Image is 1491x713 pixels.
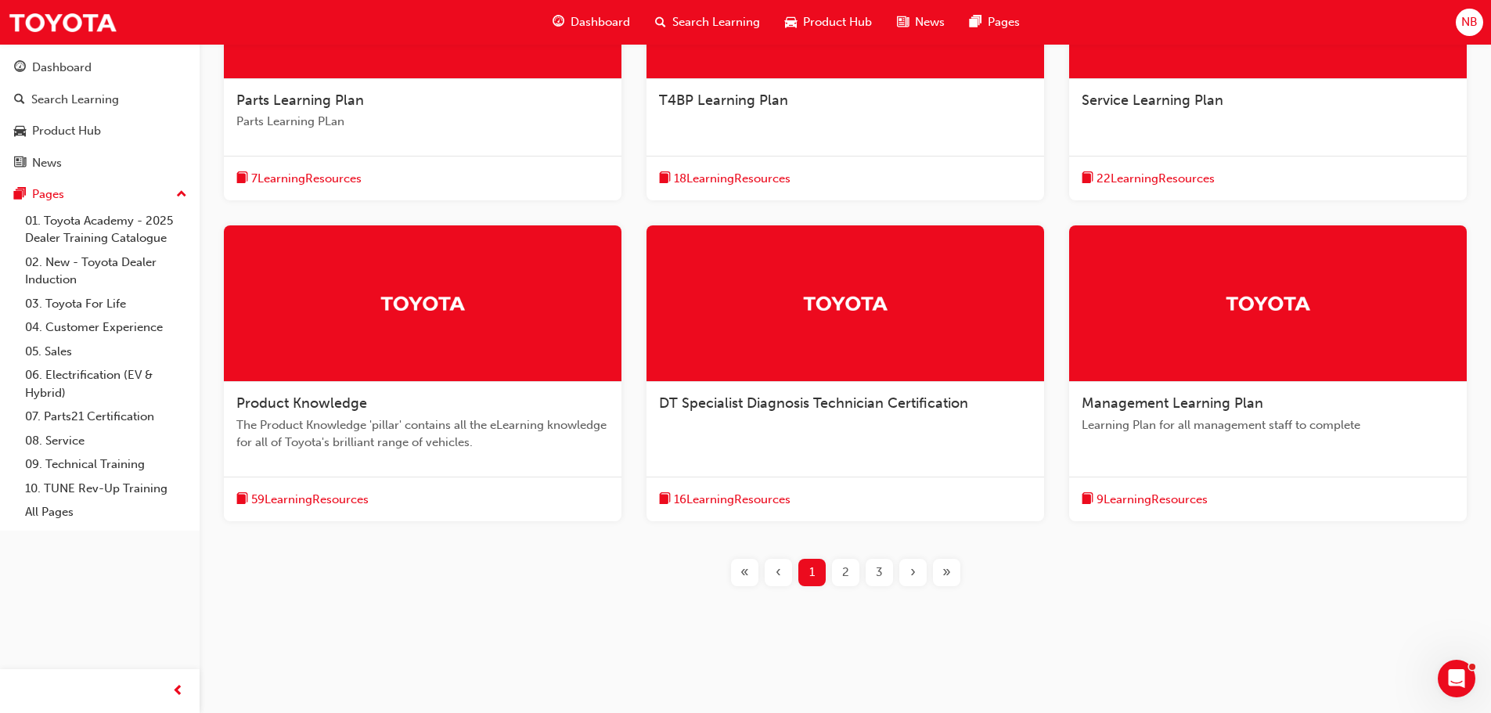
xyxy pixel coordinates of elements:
[1097,491,1208,509] span: 9 Learning Resources
[8,5,117,40] img: Trak
[896,559,930,586] button: Next page
[236,113,609,131] span: Parts Learning PLan
[942,564,951,582] span: »
[6,53,193,82] a: Dashboard
[32,154,62,172] div: News
[1082,416,1454,434] span: Learning Plan for all management staff to complete
[1225,290,1311,317] img: Trak
[172,682,184,701] span: prev-icon
[802,290,888,317] img: Trak
[646,225,1044,521] a: TrakDT Specialist Diagnosis Technician Certificationbook-icon16LearningResources
[571,13,630,31] span: Dashboard
[19,452,193,477] a: 09. Technical Training
[236,169,248,189] span: book-icon
[6,180,193,209] button: Pages
[785,13,797,32] span: car-icon
[251,491,369,509] span: 59 Learning Resources
[19,315,193,340] a: 04. Customer Experience
[655,13,666,32] span: search-icon
[1082,490,1208,510] button: book-icon9LearningResources
[659,490,671,510] span: book-icon
[957,6,1032,38] a: pages-iconPages
[930,559,963,586] button: Last page
[236,394,367,412] span: Product Knowledge
[897,13,909,32] span: news-icon
[236,169,362,189] button: book-icon7LearningResources
[659,169,791,189] button: book-icon18LearningResources
[6,149,193,178] a: News
[829,559,863,586] button: Page 2
[988,13,1020,31] span: Pages
[659,490,791,510] button: book-icon16LearningResources
[31,91,119,109] div: Search Learning
[236,490,248,510] span: book-icon
[19,292,193,316] a: 03. Toyota For Life
[32,122,101,140] div: Product Hub
[19,340,193,364] a: 05. Sales
[740,564,749,582] span: «
[773,6,884,38] a: car-iconProduct Hub
[659,92,788,109] span: T4BP Learning Plan
[14,188,26,202] span: pages-icon
[236,416,609,452] span: The Product Knowledge 'pillar' contains all the eLearning knowledge for all of Toyota's brilliant...
[643,6,773,38] a: search-iconSearch Learning
[915,13,945,31] span: News
[1097,170,1215,188] span: 22 Learning Resources
[659,169,671,189] span: book-icon
[1082,92,1223,109] span: Service Learning Plan
[14,61,26,75] span: guage-icon
[1082,490,1093,510] span: book-icon
[32,185,64,203] div: Pages
[809,564,815,582] span: 1
[674,491,791,509] span: 16 Learning Resources
[224,225,621,521] a: TrakProduct KnowledgeThe Product Knowledge 'pillar' contains all the eLearning knowledge for all ...
[672,13,760,31] span: Search Learning
[251,170,362,188] span: 7 Learning Resources
[876,564,883,582] span: 3
[19,405,193,429] a: 07. Parts21 Certification
[6,85,193,114] a: Search Learning
[970,13,981,32] span: pages-icon
[6,50,193,180] button: DashboardSearch LearningProduct HubNews
[1069,225,1467,521] a: TrakManagement Learning PlanLearning Plan for all management staff to completebook-icon9LearningR...
[1082,394,1263,412] span: Management Learning Plan
[842,564,849,582] span: 2
[1082,169,1215,189] button: book-icon22LearningResources
[1438,660,1475,697] iframe: Intercom live chat
[14,157,26,171] span: news-icon
[14,124,26,139] span: car-icon
[863,559,896,586] button: Page 3
[236,490,369,510] button: book-icon59LearningResources
[32,59,92,77] div: Dashboard
[19,477,193,501] a: 10. TUNE Rev-Up Training
[659,394,968,412] span: DT Specialist Diagnosis Technician Certification
[884,6,957,38] a: news-iconNews
[236,92,364,109] span: Parts Learning Plan
[910,564,916,582] span: ›
[795,559,829,586] button: Page 1
[380,290,466,317] img: Trak
[19,250,193,292] a: 02. New - Toyota Dealer Induction
[19,209,193,250] a: 01. Toyota Academy - 2025 Dealer Training Catalogue
[728,559,762,586] button: First page
[803,13,872,31] span: Product Hub
[176,185,187,205] span: up-icon
[553,13,564,32] span: guage-icon
[19,429,193,453] a: 08. Service
[674,170,791,188] span: 18 Learning Resources
[14,93,25,107] span: search-icon
[1082,169,1093,189] span: book-icon
[19,363,193,405] a: 06. Electrification (EV & Hybrid)
[776,564,781,582] span: ‹
[6,117,193,146] a: Product Hub
[540,6,643,38] a: guage-iconDashboard
[19,500,193,524] a: All Pages
[762,559,795,586] button: Previous page
[1456,9,1483,36] button: NB
[1461,13,1478,31] span: NB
